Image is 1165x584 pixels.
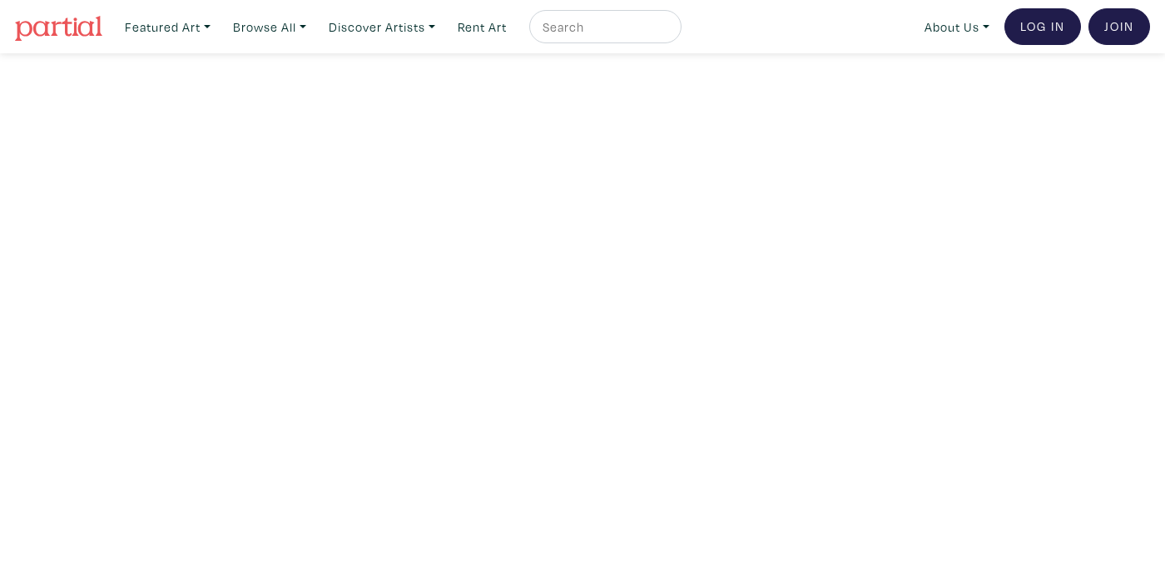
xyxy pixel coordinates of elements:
a: Discover Artists [321,10,443,44]
a: Log In [1004,8,1081,45]
a: Rent Art [450,10,514,44]
a: Join [1088,8,1150,45]
a: Featured Art [117,10,218,44]
input: Search [541,17,666,37]
a: About Us [917,10,997,44]
a: Browse All [226,10,314,44]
